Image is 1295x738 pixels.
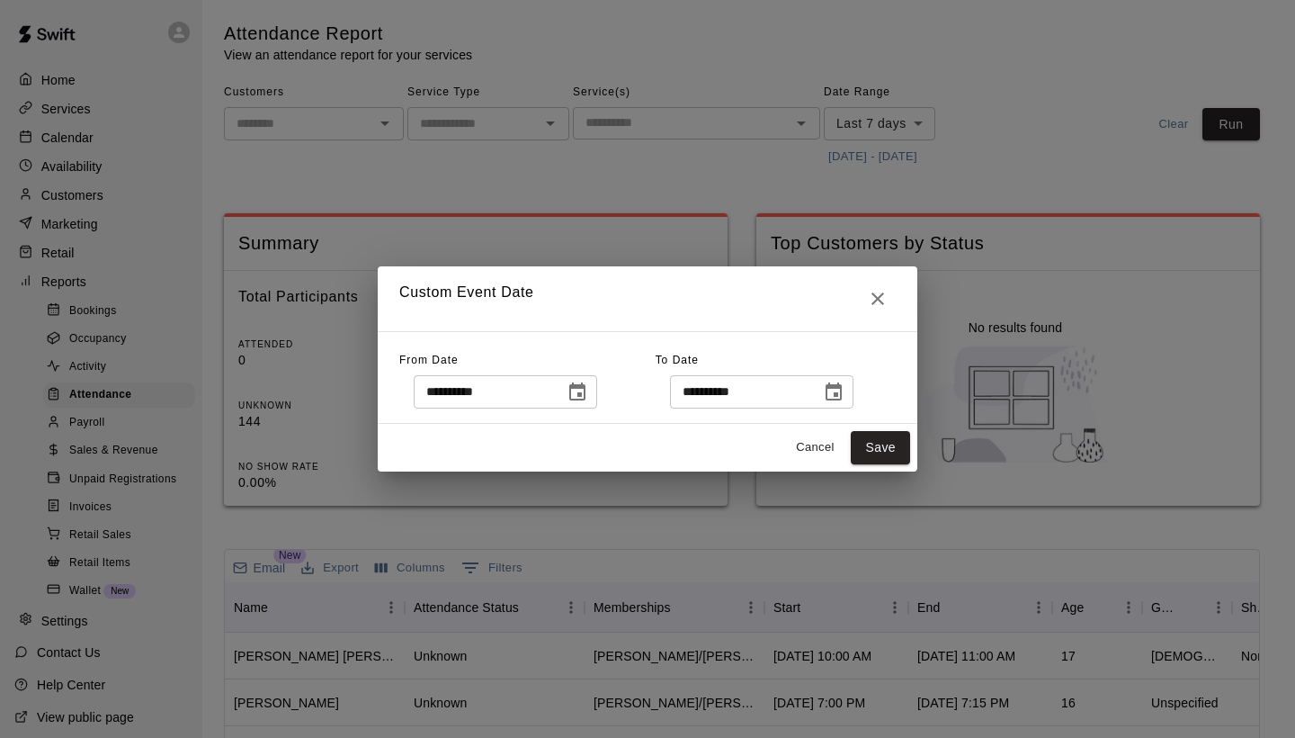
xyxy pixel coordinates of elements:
button: Close [860,281,896,317]
button: Choose date, selected date is Aug 11, 2025 [559,374,595,410]
button: Cancel [786,434,844,462]
button: Choose date, selected date is Aug 18, 2025 [816,374,852,410]
h2: Custom Event Date [378,266,917,331]
span: To Date [656,354,699,366]
button: Save [851,431,910,464]
span: From Date [399,354,459,366]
